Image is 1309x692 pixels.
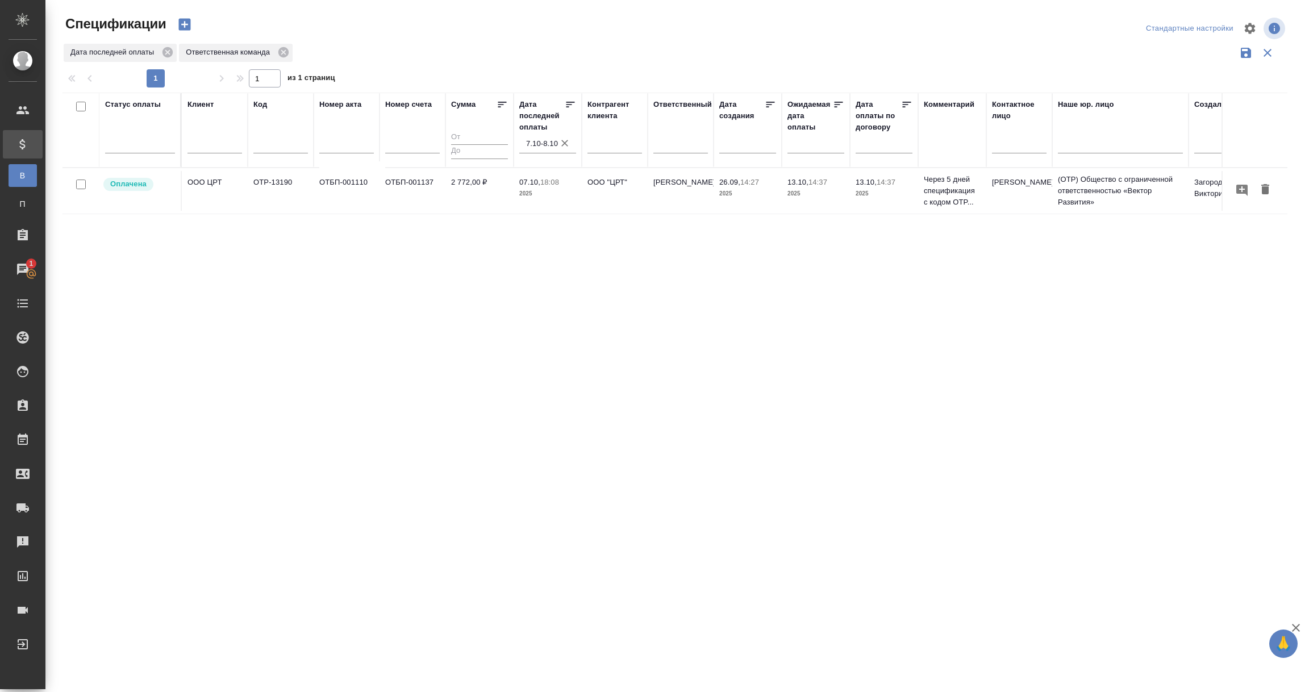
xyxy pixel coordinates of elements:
button: Сбросить фильтры [1257,42,1278,64]
button: Удалить [1256,180,1275,201]
span: 1 [22,258,40,269]
p: OOO ЦРТ [187,177,242,188]
a: 1 [3,255,43,284]
div: Контрагент клиента [587,99,642,122]
div: Статус оплаты [105,99,161,110]
p: 18:08 [540,178,559,186]
a: В [9,164,37,187]
p: 2025 [519,188,576,199]
div: Номер счета [385,99,432,110]
p: ООО "ЦРТ" [587,177,642,188]
div: Сумма [451,99,476,110]
div: Ответственный [653,99,712,110]
div: Дата последней оплаты [64,44,177,62]
p: 13.10, [787,178,808,186]
div: Клиент [187,99,214,110]
span: из 1 страниц [287,71,335,87]
p: 14:27 [740,178,759,186]
button: 🙏 [1269,630,1298,658]
p: Дата последней оплаты [70,47,158,58]
p: 2025 [787,188,844,199]
div: Комментарий [924,99,974,110]
td: OTP-13190 [248,171,314,211]
div: Наше юр. лицо [1058,99,1114,110]
span: Спецификации [62,15,166,33]
span: П [14,198,31,210]
span: 🙏 [1274,632,1293,656]
td: ОТБП-001137 [380,171,445,211]
p: Через 5 дней спецификация с кодом OTP... [924,174,981,208]
div: Дата оплаты по договору [856,99,901,133]
td: [PERSON_NAME] [648,171,714,211]
td: Загородних Виктория [1189,171,1254,211]
p: 14:37 [808,178,827,186]
p: 13.10, [856,178,877,186]
span: Посмотреть информацию [1264,18,1287,39]
input: От [451,131,508,145]
input: До [451,144,508,159]
div: Номер акта [319,99,361,110]
div: Дата последней оплаты [519,99,565,133]
div: Ответственная команда [179,44,293,62]
a: П [9,193,37,215]
td: ОТБП-001110 [314,171,380,211]
p: 14:37 [877,178,895,186]
p: 2025 [856,188,912,199]
div: Создал [1194,99,1222,110]
div: Ожидаемая дата оплаты [787,99,833,133]
p: 26.09, [719,178,740,186]
p: 2025 [719,188,776,199]
p: Ответственная команда [186,47,274,58]
button: Сохранить фильтры [1235,42,1257,64]
p: Оплачена [110,178,147,190]
div: Контактное лицо [992,99,1047,122]
span: Настроить таблицу [1236,15,1264,42]
td: [PERSON_NAME] [986,171,1052,211]
div: split button [1143,20,1236,37]
td: 2 772,00 ₽ [445,171,514,211]
button: Создать [171,15,198,34]
td: (OTP) Общество с ограниченной ответственностью «Вектор Развития» [1052,168,1189,214]
div: Код [253,99,267,110]
span: В [14,170,31,181]
p: 07.10, [519,178,540,186]
div: Дата создания [719,99,765,122]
